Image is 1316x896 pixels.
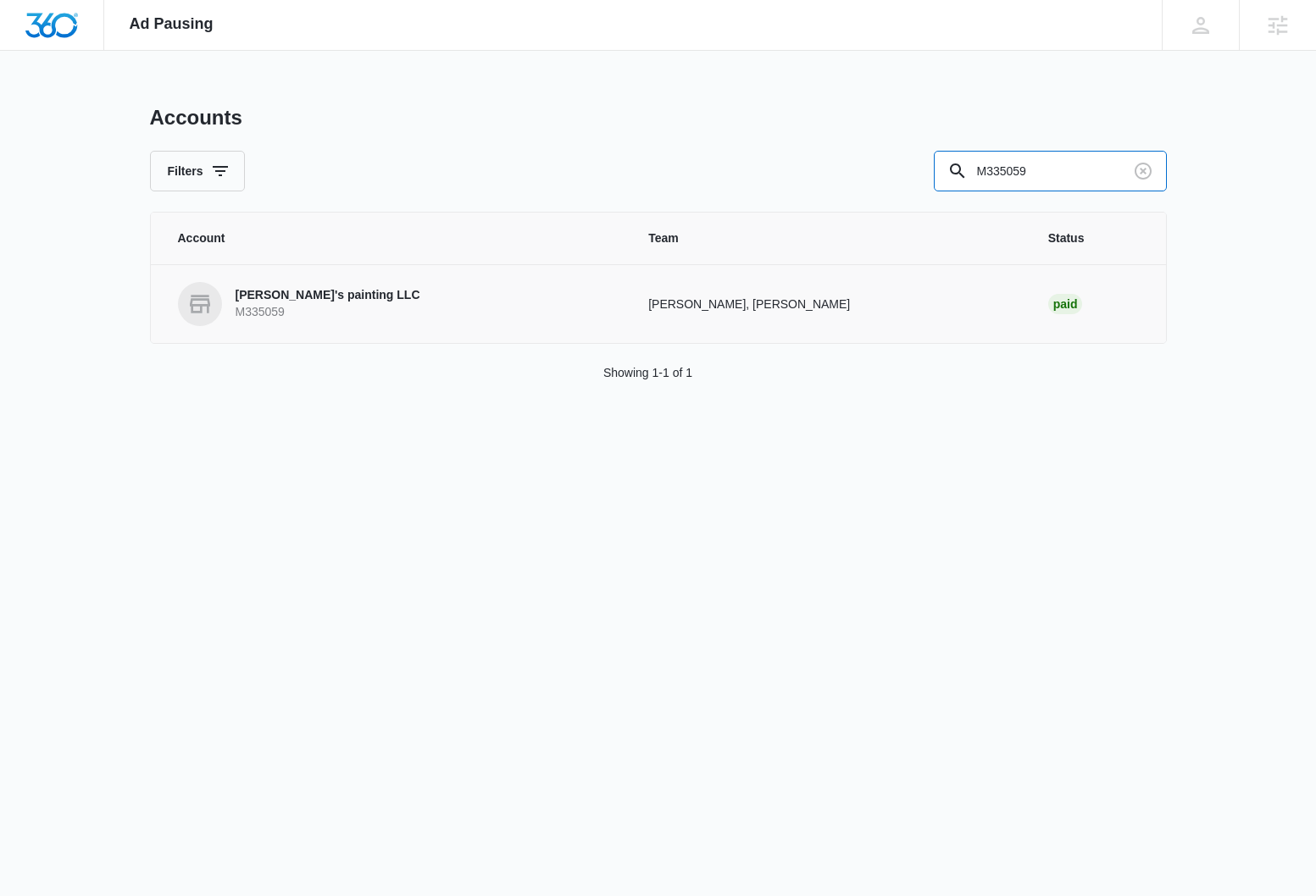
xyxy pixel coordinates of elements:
span: Team [648,230,1007,247]
h1: Accounts [150,105,242,130]
button: Clear [1130,158,1157,185]
span: Account [178,230,608,247]
p: Showing 1-1 of 1 [603,364,692,382]
p: [PERSON_NAME]'s painting LLC [236,287,420,304]
input: Search By Account Number [934,151,1167,191]
p: M335059 [236,304,420,321]
span: Ad Pausing [130,15,214,33]
a: [PERSON_NAME]'s painting LLCM335059 [178,282,608,326]
div: Paid [1048,294,1083,314]
button: Filters [150,151,245,191]
p: [PERSON_NAME], [PERSON_NAME] [648,296,1007,313]
span: Status [1048,230,1139,247]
